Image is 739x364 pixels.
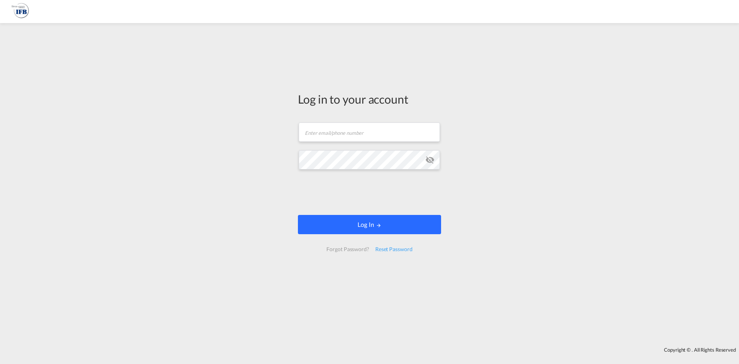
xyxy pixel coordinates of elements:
div: Reset Password [372,242,416,256]
iframe: reCAPTCHA [311,177,428,207]
div: Log in to your account [298,91,441,107]
img: 1f261f00256b11eeaf3d89493e6660f9.png [12,3,29,20]
div: Forgot Password? [323,242,372,256]
input: Enter email/phone number [299,122,440,142]
md-icon: icon-eye-off [425,155,435,164]
button: LOGIN [298,215,441,234]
